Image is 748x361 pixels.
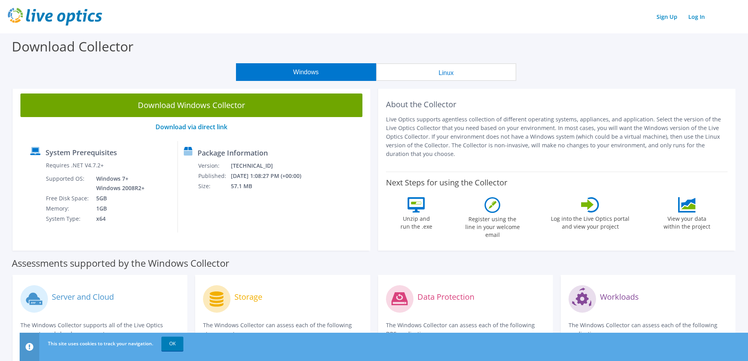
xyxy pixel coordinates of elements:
[386,115,728,158] p: Live Optics supports agentless collection of different operating systems, appliances, and applica...
[48,340,153,347] span: This site uses cookies to track your navigation.
[46,203,90,214] td: Memory:
[20,321,179,338] p: The Windows Collector supports all of the Live Optics compute and cloud assessments.
[463,213,522,239] label: Register using the line in your welcome email
[653,11,681,22] a: Sign Up
[198,149,268,157] label: Package Information
[417,293,474,301] label: Data Protection
[569,321,728,338] p: The Windows Collector can assess each of the following applications.
[46,214,90,224] td: System Type:
[658,213,715,231] label: View your data within the project
[386,100,728,109] h2: About the Collector
[386,178,507,187] label: Next Steps for using the Collector
[600,293,639,301] label: Workloads
[198,171,230,181] td: Published:
[46,161,104,169] label: Requires .NET V4.7.2+
[20,93,362,117] a: Download Windows Collector
[230,181,312,191] td: 57.1 MB
[234,293,262,301] label: Storage
[203,321,362,338] p: The Windows Collector can assess each of the following storage systems.
[230,171,312,181] td: [DATE] 1:08:27 PM (+00:00)
[155,123,227,131] a: Download via direct link
[46,148,117,156] label: System Prerequisites
[684,11,709,22] a: Log In
[386,321,545,338] p: The Windows Collector can assess each of the following DPS applications.
[550,213,630,231] label: Log into the Live Optics portal and view your project
[376,63,516,81] button: Linux
[90,193,146,203] td: 5GB
[12,37,134,55] label: Download Collector
[90,214,146,224] td: x64
[46,193,90,203] td: Free Disk Space:
[90,203,146,214] td: 1GB
[52,293,114,301] label: Server and Cloud
[90,174,146,193] td: Windows 7+ Windows 2008R2+
[198,161,230,171] td: Version:
[12,259,229,267] label: Assessments supported by the Windows Collector
[230,161,312,171] td: [TECHNICAL_ID]
[8,8,102,26] img: live_optics_svg.svg
[46,174,90,193] td: Supported OS:
[398,213,434,231] label: Unzip and run the .exe
[236,63,376,81] button: Windows
[198,181,230,191] td: Size:
[161,337,183,351] a: OK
